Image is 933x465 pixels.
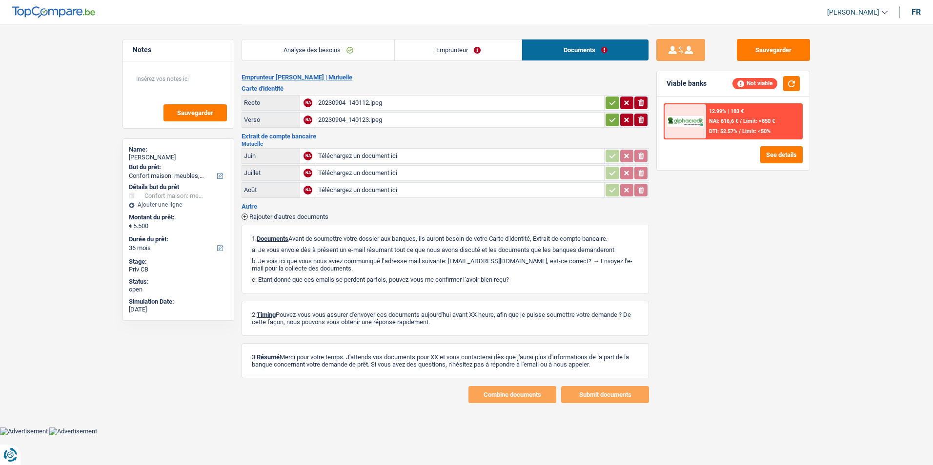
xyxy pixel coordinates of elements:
[468,386,556,403] button: Combine documents
[242,213,328,220] button: Rajouter d'autres documents
[129,286,228,293] div: open
[129,235,226,243] label: Durée du prêt:
[129,266,228,273] div: Priv CB
[827,8,879,17] span: [PERSON_NAME]
[740,118,742,124] span: /
[304,116,312,124] div: NA
[129,146,228,154] div: Name:
[252,353,639,368] p: 3. Merci pour votre temps. J'attends vos documents pour XX et vous contacterai dès que j'aurai p...
[395,39,522,60] a: Emprunteur
[129,298,228,306] div: Simulation Date:
[244,186,298,194] div: Août
[242,85,649,92] h3: Carte d'identité
[133,46,224,54] h5: Notes
[242,74,649,81] h2: Emprunteur [PERSON_NAME] | Mutuelle
[129,213,226,221] label: Montant du prêt:
[304,152,312,160] div: NA
[129,163,226,171] label: But du prêt:
[244,99,298,106] div: Recto
[129,201,228,208] div: Ajouter une ligne
[304,169,312,177] div: NA
[249,213,328,220] span: Rajouter d'autres documents
[257,311,276,318] span: Timing
[667,116,703,127] img: AlphaCredit
[667,79,707,88] div: Viable banks
[252,276,639,283] p: c. Etant donné que ces emails se perdent parfois, pouvez-vous me confirmer l’avoir bien reçu?
[129,258,228,266] div: Stage:
[242,39,394,60] a: Analyse des besoins
[244,169,298,176] div: Juillet
[49,427,97,435] img: Advertisement
[129,183,228,191] div: Détails but du prêt
[304,186,312,194] div: NA
[743,118,775,124] span: Limit: >850 €
[252,246,639,253] p: a. Je vous envoie dès à présent un e-mail résumant tout ce que nous avons discuté et les doc...
[242,133,649,139] h3: Extrait de compte bancaire
[561,386,649,403] button: Submit documents
[177,110,213,116] span: Sauvegarder
[244,152,298,159] div: Juin
[252,235,639,242] p: 1. Avant de soumettre votre dossier aux banques, ils auront besoin de votre Carte d'identité, Ext...
[129,222,132,230] span: €
[129,306,228,313] div: [DATE]
[318,113,602,127] div: 20230904_140123.jpeg
[242,203,649,210] h3: Autre
[912,7,921,17] div: fr
[242,141,649,147] h2: Mutuelle
[129,154,228,161] div: [PERSON_NAME]
[522,39,649,60] a: Documents
[709,128,737,135] span: DTI: 52.57%
[252,257,639,272] p: b. Je vois ici que vous nous aviez communiqué l’adresse mail suivante: [EMAIL_ADDRESS][DOMAIN_NA...
[252,311,639,326] p: 2. Pouvez-vous vous assurer d'envoyer ces documents aujourd'hui avant XX heure, afin que je puiss...
[739,128,741,135] span: /
[163,104,227,121] button: Sauvegarder
[737,39,810,61] button: Sauvegarder
[732,78,777,89] div: Not viable
[12,6,95,18] img: TopCompare Logo
[709,118,738,124] span: NAI: 616,6 €
[742,128,771,135] span: Limit: <50%
[819,4,888,20] a: [PERSON_NAME]
[257,353,280,361] span: Résumé
[760,146,803,163] button: See details
[129,278,228,286] div: Status:
[257,235,288,242] span: Documents
[244,116,298,123] div: Verso
[709,108,744,115] div: 12.99% | 183 €
[304,98,312,107] div: NA
[318,96,602,110] div: 20230904_140112.jpeg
